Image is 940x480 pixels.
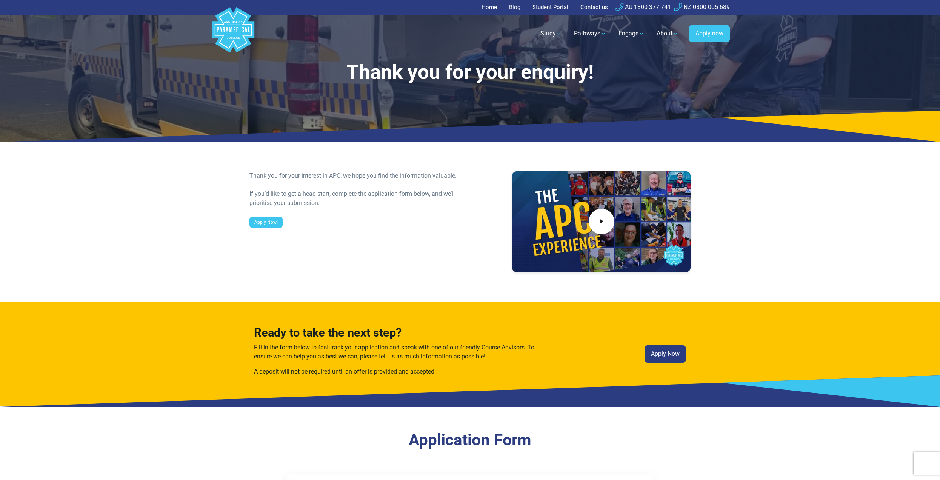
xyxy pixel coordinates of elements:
[249,171,466,180] div: Thank you for your interest in APC, we hope you find the information valuable.
[409,431,531,449] a: Application Form
[211,15,256,53] a: Australian Paramedical College
[254,367,539,376] p: A deposit will not be required until an offer is provided and accepted.
[614,23,649,44] a: Engage
[254,343,539,361] p: Fill in the form below to fast-track your application and speak with one of our friendly Course A...
[689,25,730,42] a: Apply now
[249,189,466,208] div: If you’d like to get a head start, complete the application form below, and we’ll prioritise your...
[249,217,283,228] a: Apply Now!
[254,326,539,340] h3: Ready to take the next step?
[674,3,730,11] a: NZ 0800 005 689
[615,3,671,11] a: AU 1300 377 741
[249,60,691,84] h1: Thank you for your enquiry!
[536,23,566,44] a: Study
[645,345,686,363] a: Apply Now
[569,23,611,44] a: Pathways
[652,23,683,44] a: About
